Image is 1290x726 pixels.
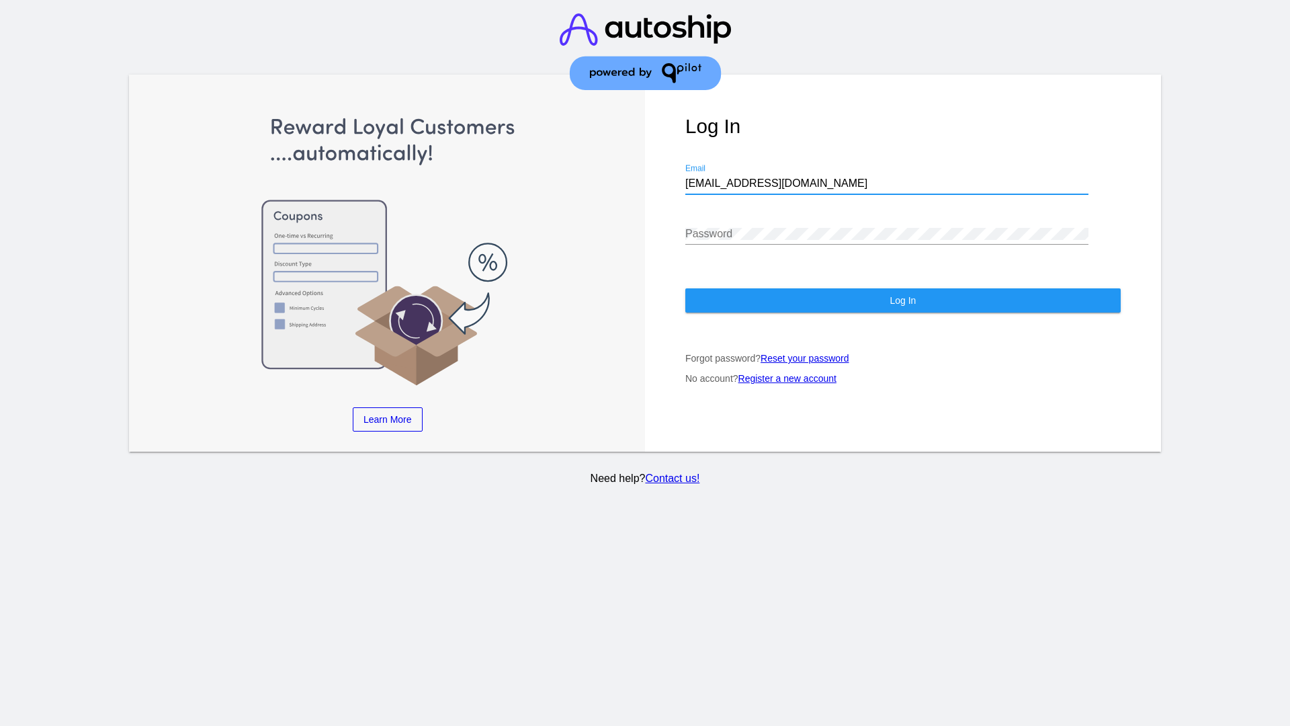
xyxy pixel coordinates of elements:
[685,288,1121,313] button: Log In
[363,414,412,425] span: Learn More
[127,473,1164,485] p: Need help?
[685,353,1121,364] p: Forgot password?
[685,373,1121,384] p: No account?
[685,115,1121,138] h1: Log In
[761,353,849,364] a: Reset your password
[645,473,699,484] a: Contact us!
[170,115,605,387] img: Apply Coupons Automatically to Scheduled Orders with QPilot
[890,295,916,306] span: Log In
[738,373,836,384] a: Register a new account
[685,177,1088,190] input: Email
[353,407,423,432] a: Learn More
